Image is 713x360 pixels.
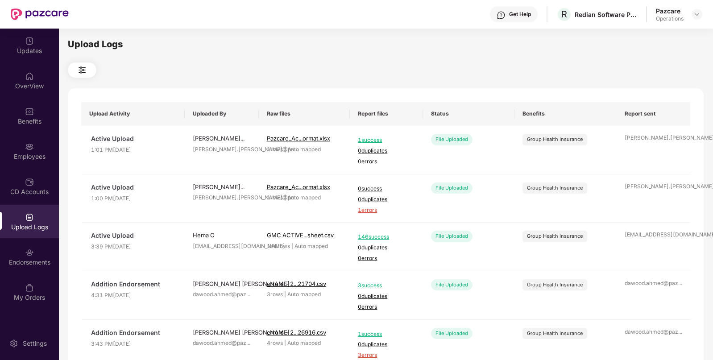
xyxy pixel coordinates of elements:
span: ... [246,339,250,346]
span: | [284,194,286,201]
span: ... [678,328,682,335]
span: Pazcare_Ac...ormat.xlsx [267,135,330,142]
span: Auto mapped [287,194,321,201]
div: Operations [656,15,684,22]
div: dawood.ahmed@paz [193,339,251,348]
div: Group Health Insurance [527,232,583,240]
span: 0 duplicates [358,340,415,349]
th: Upload Activity [81,102,185,126]
th: Report files [350,102,423,126]
span: | [284,339,286,346]
div: [PERSON_NAME].[PERSON_NAME]@pa [625,134,683,142]
img: svg+xml;base64,PHN2ZyBpZD0iQ0RfQWNjb3VudHMiIGRhdGEtbmFtZT0iQ0QgQWNjb3VudHMiIHhtbG5zPSJodHRwOi8vd3... [25,178,34,186]
div: File Uploaded [431,328,473,339]
img: svg+xml;base64,PHN2ZyBpZD0iSG9tZSIgeG1sbnM9Imh0dHA6Ly93d3cudzMub3JnLzIwMDAvc3ZnIiB3aWR0aD0iMjAiIG... [25,72,34,81]
span: 3:39 PM[DATE] [91,243,177,251]
span: 1 errors [358,206,415,215]
span: ... [240,183,245,190]
div: dawood.ahmed@paz [625,328,683,336]
div: [PERSON_NAME].[PERSON_NAME]@pa [193,194,251,202]
div: File Uploaded [431,279,473,290]
div: Group Health Insurance [527,281,583,289]
span: 1 rows [267,146,283,153]
div: dawood.ahmed@paz [625,279,683,288]
span: Addition Endorsement [91,328,177,338]
span: Addition Endorsement [91,279,177,289]
div: Hema O [193,231,251,240]
span: 1 success [358,330,415,339]
span: R [561,9,567,20]
img: svg+xml;base64,PHN2ZyBpZD0iVXBkYXRlZCIgeG1sbnM9Imh0dHA6Ly93d3cudzMub3JnLzIwMDAvc3ZnIiB3aWR0aD0iMj... [25,37,34,46]
span: 0 errors [358,303,415,311]
span: ... [246,291,250,298]
div: File Uploaded [431,182,473,194]
th: Status [423,102,514,126]
span: 0 duplicates [358,195,415,204]
img: svg+xml;base64,PHN2ZyBpZD0iTXlfT3JkZXJzIiBkYXRhLW5hbWU9Ik15IE9yZGVycyIgeG1sbnM9Imh0dHA6Ly93d3cudz... [25,283,34,292]
th: Benefits [514,102,617,126]
img: svg+xml;base64,PHN2ZyBpZD0iU2V0dGluZy0yMHgyMCIgeG1sbnM9Imh0dHA6Ly93d3cudzMub3JnLzIwMDAvc3ZnIiB3aW... [9,339,18,348]
span: Auto mapped [287,146,321,153]
div: Redian Software Private Limited [575,10,637,19]
span: 1 success [358,136,415,145]
div: [PERSON_NAME] [193,134,251,143]
span: Active Upload [91,231,177,240]
span: Auto mapped [287,339,321,346]
img: svg+xml;base64,PHN2ZyB4bWxucz0iaHR0cDovL3d3dy53My5vcmcvMjAwMC9zdmciIHdpZHRoPSIyNCIgaGVpZ2h0PSIyNC... [77,65,87,75]
span: 1 rows [267,194,283,201]
span: 3 rows [267,291,283,298]
span: | [284,291,286,298]
div: [PERSON_NAME].[PERSON_NAME]@pa [193,145,251,154]
span: Pazcare_Ac...ormat.xlsx [267,183,330,190]
span: | [291,243,293,249]
th: Report sent [617,102,691,126]
div: [PERSON_NAME] [193,182,251,191]
span: Auto mapped [287,291,321,298]
span: 1:01 PM[DATE] [91,146,177,154]
span: 4:31 PM[DATE] [91,291,177,300]
span: 0 duplicates [358,292,415,301]
img: svg+xml;base64,PHN2ZyBpZD0iRHJvcGRvd24tMzJ4MzIiIHhtbG5zPSJodHRwOi8vd3d3LnczLm9yZy8yMDAwL3N2ZyIgd2... [693,11,701,18]
div: Group Health Insurance [527,184,583,192]
div: Settings [20,339,50,348]
div: Group Health Insurance [527,330,583,337]
span: 4 rows [267,339,283,346]
span: | [284,146,286,153]
span: 1:00 PM[DATE] [91,194,177,203]
div: Pazcare [656,7,684,15]
img: svg+xml;base64,PHN2ZyBpZD0iQmVuZWZpdHMiIHhtbG5zPSJodHRwOi8vd3d3LnczLm9yZy8yMDAwL3N2ZyIgd2lkdGg9Ij... [25,107,34,116]
span: Active Upload [91,182,177,192]
span: ... [678,280,682,286]
div: dawood.ahmed@paz [193,290,251,299]
div: File Uploaded [431,134,473,145]
span: 146 success [358,233,415,241]
img: svg+xml;base64,PHN2ZyBpZD0iVXBsb2FkX0xvZ3MiIGRhdGEtbmFtZT0iVXBsb2FkIExvZ3MiIHhtbG5zPSJodHRwOi8vd3... [25,213,34,222]
span: 0 duplicates [358,244,415,252]
img: svg+xml;base64,PHN2ZyBpZD0iSGVscC0zMngzMiIgeG1sbnM9Imh0dHA6Ly93d3cudzMub3JnLzIwMDAvc3ZnIiB3aWR0aD... [497,11,506,20]
span: errors - 2...21704.csv [267,280,326,287]
span: 3 errors [358,351,415,360]
img: svg+xml;base64,PHN2ZyBpZD0iRW5kb3JzZW1lbnRzIiB4bWxucz0iaHR0cDovL3d3dy53My5vcmcvMjAwMC9zdmciIHdpZH... [25,248,34,257]
span: 0 errors [358,254,415,263]
span: 0 errors [358,157,415,166]
div: Get Help [509,11,531,18]
div: [EMAIL_ADDRESS][DOMAIN_NAME] [193,242,251,251]
img: New Pazcare Logo [11,8,69,20]
span: Auto mapped [294,243,328,249]
span: 146 rows [267,243,290,249]
div: [PERSON_NAME].[PERSON_NAME]@pa [625,182,683,191]
span: 3 success [358,281,415,290]
div: File Uploaded [431,231,473,242]
span: ... [240,135,245,142]
th: Raw files [259,102,350,126]
span: GMC ACTIVE...sheet.csv [267,232,334,239]
span: 0 success [358,185,415,193]
div: [PERSON_NAME] [PERSON_NAME] [193,328,251,337]
th: Uploaded By [185,102,259,126]
div: [PERSON_NAME] [PERSON_NAME] [193,279,251,288]
span: errors - 2...26916.csv [267,329,326,336]
span: 0 duplicates [358,147,415,155]
span: Active Upload [91,134,177,144]
div: [EMAIL_ADDRESS][DOMAIN_NAME] [625,231,683,239]
img: svg+xml;base64,PHN2ZyBpZD0iRW1wbG95ZWVzIiB4bWxucz0iaHR0cDovL3d3dy53My5vcmcvMjAwMC9zdmciIHdpZHRoPS... [25,142,34,151]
